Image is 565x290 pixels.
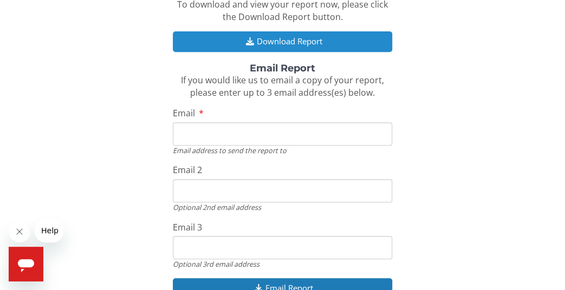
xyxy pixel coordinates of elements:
strong: Email Report [250,62,315,74]
div: Email address to send the report to [173,146,392,155]
iframe: Button to launch messaging window [9,247,43,281]
div: Optional 3rd email address [173,259,392,269]
span: Email [173,107,195,119]
div: Optional 2nd email address [173,202,392,212]
span: Email 3 [173,221,202,233]
iframe: Close message [9,221,30,242]
span: If you would like us to email a copy of your report, please enter up to 3 email address(es) below. [181,74,384,98]
button: Download Report [173,31,392,51]
span: Email 2 [173,164,202,176]
iframe: Message from company [35,219,63,242]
